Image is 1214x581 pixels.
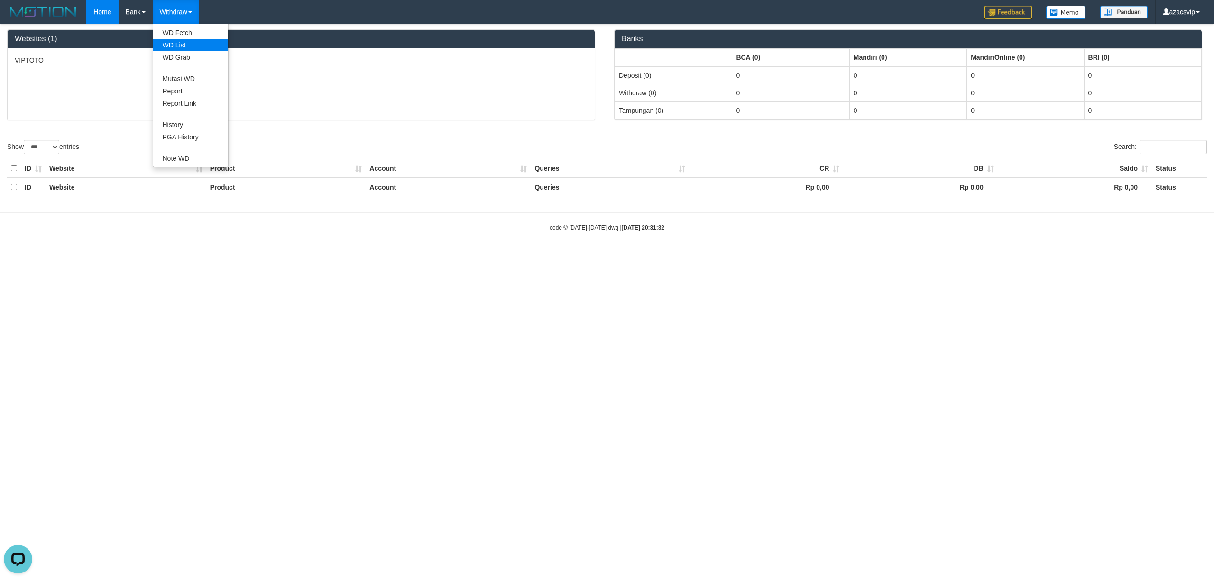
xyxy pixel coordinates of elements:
[849,84,966,101] td: 0
[206,159,366,178] th: Product
[24,140,59,154] select: Showentries
[615,48,732,66] th: Group: activate to sort column ascending
[615,101,732,119] td: Tampungan (0)
[732,84,849,101] td: 0
[7,140,79,154] label: Show entries
[967,101,1084,119] td: 0
[689,178,843,196] th: Rp 0,00
[153,152,228,165] a: Note WD
[550,224,664,231] small: code © [DATE]-[DATE] dwg |
[998,159,1152,178] th: Saldo
[732,66,849,84] td: 0
[1084,84,1201,101] td: 0
[206,178,366,196] th: Product
[153,97,228,110] a: Report Link
[849,101,966,119] td: 0
[967,66,1084,84] td: 0
[46,178,206,196] th: Website
[15,35,588,43] h3: Websites (1)
[622,35,1195,43] h3: Banks
[153,51,228,64] a: WD Grab
[732,101,849,119] td: 0
[849,48,966,66] th: Group: activate to sort column ascending
[153,85,228,97] a: Report
[689,159,843,178] th: CR
[984,6,1032,19] img: Feedback.jpg
[1114,140,1207,154] label: Search:
[843,159,997,178] th: DB
[4,4,32,32] button: Open LiveChat chat widget
[615,66,732,84] td: Deposit (0)
[622,224,664,231] strong: [DATE] 20:31:32
[7,5,79,19] img: MOTION_logo.png
[967,48,1084,66] th: Group: activate to sort column ascending
[849,66,966,84] td: 0
[531,178,689,196] th: Queries
[366,159,531,178] th: Account
[153,27,228,39] a: WD Fetch
[1084,48,1201,66] th: Group: activate to sort column ascending
[1046,6,1086,19] img: Button%20Memo.svg
[1084,101,1201,119] td: 0
[615,84,732,101] td: Withdraw (0)
[153,73,228,85] a: Mutasi WD
[732,48,849,66] th: Group: activate to sort column ascending
[15,55,588,65] p: VIPTOTO
[1152,178,1207,196] th: Status
[1100,6,1148,18] img: panduan.png
[153,39,228,51] a: WD List
[21,159,46,178] th: ID
[1140,140,1207,154] input: Search:
[46,159,206,178] th: Website
[967,84,1084,101] td: 0
[153,131,228,143] a: PGA History
[153,119,228,131] a: History
[21,178,46,196] th: ID
[531,159,689,178] th: Queries
[366,178,531,196] th: Account
[998,178,1152,196] th: Rp 0,00
[843,178,997,196] th: Rp 0,00
[1152,159,1207,178] th: Status
[1084,66,1201,84] td: 0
